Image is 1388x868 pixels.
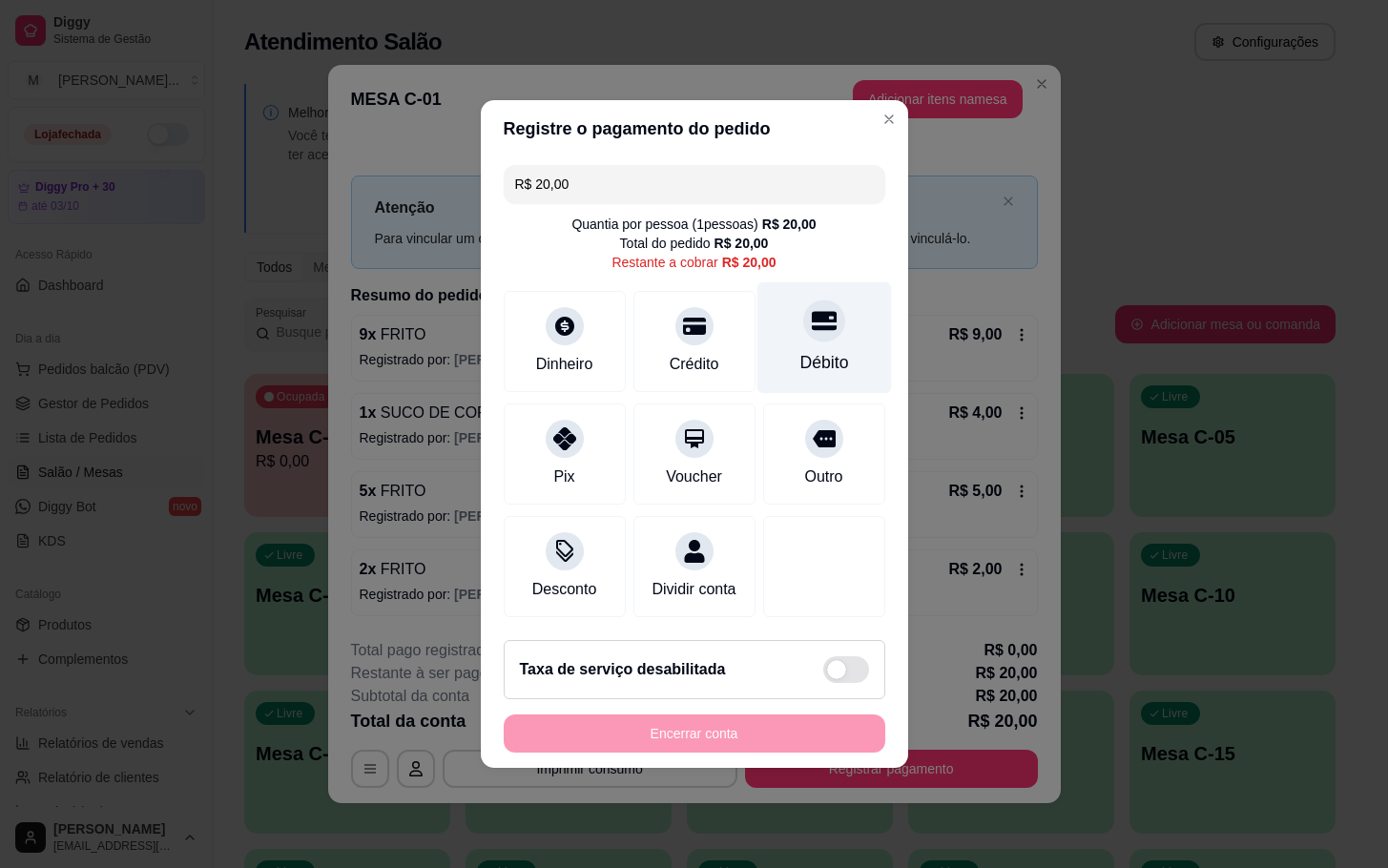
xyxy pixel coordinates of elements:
div: Quantia por pessoa ( 1 pessoas) [571,215,816,234]
div: Desconto [532,578,597,601]
div: Dinheiro [536,353,593,376]
div: Voucher [666,465,722,488]
div: R$ 20,00 [762,215,817,234]
div: R$ 20,00 [722,253,777,272]
div: Outro [804,465,842,488]
div: Pix [553,465,574,488]
div: Restante a cobrar [611,253,776,272]
input: Ex.: hambúrguer de cordeiro [515,165,874,203]
div: Crédito [670,353,719,376]
div: Débito [799,350,848,375]
header: Registre o pagamento do pedido [481,100,908,157]
div: Dividir conta [652,578,735,601]
div: Total do pedido [620,234,769,253]
h2: Taxa de serviço desabilitada [520,658,726,681]
button: Close [874,104,904,134]
div: R$ 20,00 [715,234,769,253]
